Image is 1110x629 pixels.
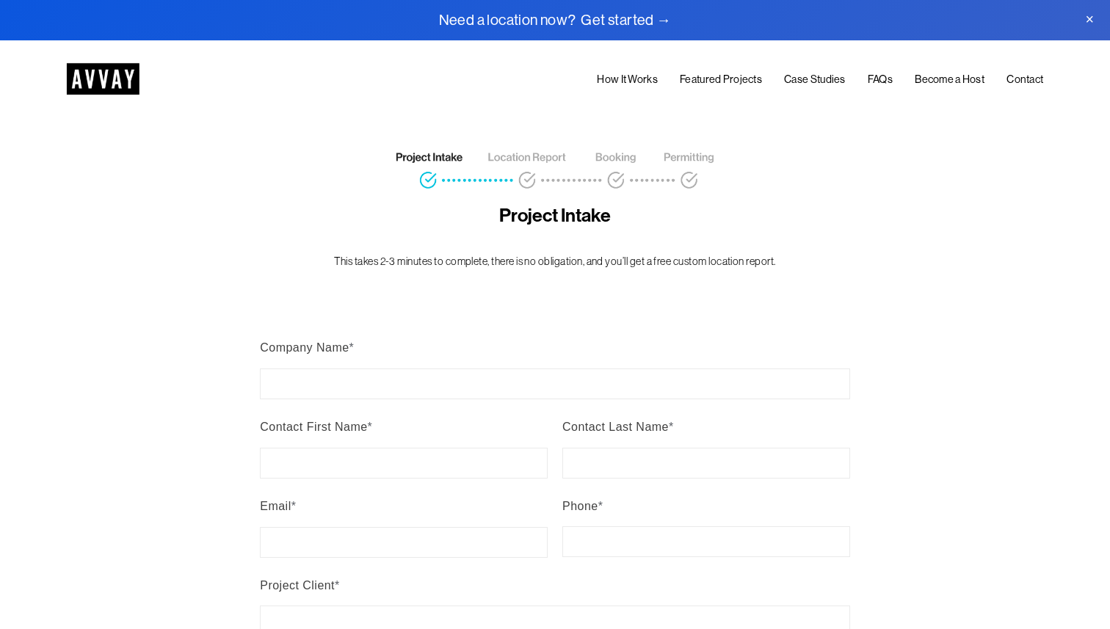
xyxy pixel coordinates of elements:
[260,579,335,592] span: Project Client
[260,527,548,558] input: Email*
[562,500,598,512] span: Phone
[562,448,850,479] input: Contact Last Name*
[313,204,797,228] h4: Project Intake
[260,500,291,512] span: Email
[1006,70,1043,88] a: Contact
[260,341,349,354] span: Company Name
[784,70,845,88] a: Case Studies
[562,526,850,557] input: Phone*
[915,70,984,88] a: Become a Host
[260,368,849,399] input: Company Name*
[260,421,367,433] span: Contact First Name
[67,63,139,95] img: AVVAY - The First Nationwide Location Scouting Co.
[260,448,548,479] input: Contact First Name*
[597,70,657,88] a: How It Works
[680,70,762,88] a: Featured Projects
[868,70,893,88] a: FAQs
[313,254,797,270] p: This takes 2-3 minutes to complete, there is no obligation, and you’ll get a free custom location...
[562,421,669,433] span: Contact Last Name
